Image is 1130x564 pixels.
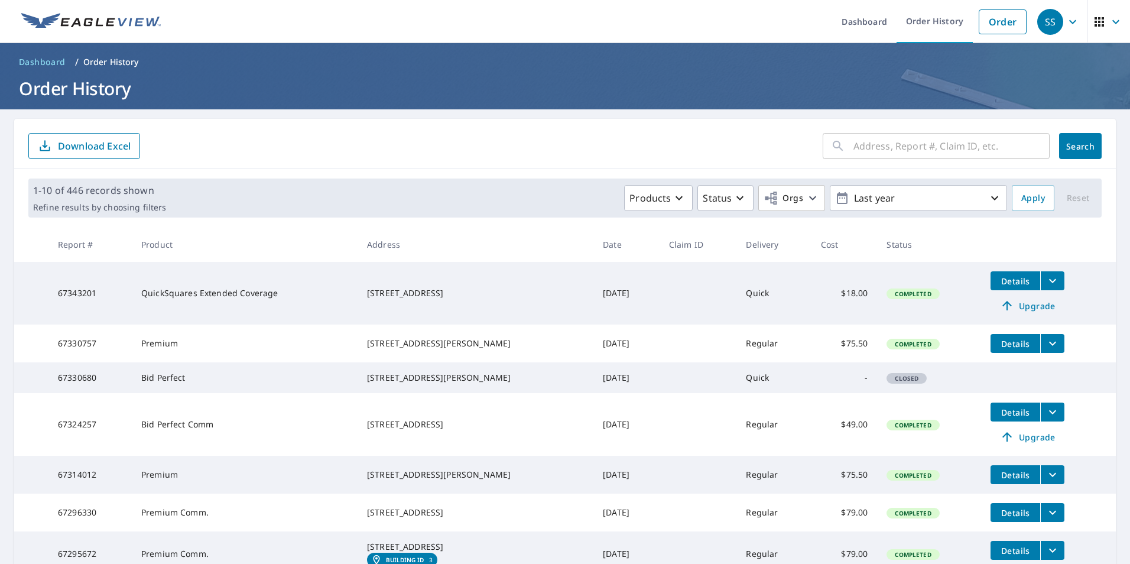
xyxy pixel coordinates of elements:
p: Products [629,191,671,205]
button: Orgs [758,185,825,211]
button: Last year [830,185,1007,211]
button: detailsBtn-67343201 [991,271,1040,290]
button: filesDropdownBtn-67295672 [1040,541,1064,560]
th: Claim ID [660,227,737,262]
td: 67330680 [48,362,132,393]
button: filesDropdownBtn-67296330 [1040,503,1064,522]
button: Status [697,185,754,211]
td: $75.50 [811,325,878,362]
td: Quick [736,362,811,393]
td: 67296330 [48,494,132,531]
nav: breadcrumb [14,53,1116,72]
span: Details [998,507,1033,518]
button: filesDropdownBtn-67314012 [1040,465,1064,484]
p: Last year [849,188,988,209]
button: Apply [1012,185,1054,211]
li: / [75,55,79,69]
div: [STREET_ADDRESS] [367,507,584,518]
td: 67330757 [48,325,132,362]
td: Regular [736,325,811,362]
td: Bid Perfect [132,362,358,393]
p: Order History [83,56,139,68]
td: [DATE] [593,262,660,325]
th: Status [877,227,981,262]
td: Regular [736,494,811,531]
td: $75.50 [811,456,878,494]
button: detailsBtn-67314012 [991,465,1040,484]
td: [DATE] [593,494,660,531]
td: 67314012 [48,456,132,494]
td: [DATE] [593,325,660,362]
p: Refine results by choosing filters [33,202,166,213]
input: Address, Report #, Claim ID, etc. [853,129,1050,163]
span: Completed [888,471,938,479]
td: Bid Perfect Comm [132,393,358,456]
span: Details [998,469,1033,481]
th: Cost [811,227,878,262]
div: [STREET_ADDRESS][PERSON_NAME] [367,469,584,481]
span: Details [998,275,1033,287]
span: Orgs [764,191,803,206]
th: Date [593,227,660,262]
span: Details [998,338,1033,349]
button: filesDropdownBtn-67324257 [1040,403,1064,422]
div: [STREET_ADDRESS] [367,419,584,430]
span: Completed [888,509,938,517]
td: Quick [736,262,811,325]
button: filesDropdownBtn-67343201 [1040,271,1064,290]
p: Status [703,191,732,205]
span: Completed [888,550,938,559]
th: Delivery [736,227,811,262]
span: Dashboard [19,56,66,68]
div: [STREET_ADDRESS][PERSON_NAME] [367,372,584,384]
span: Upgrade [998,430,1057,444]
th: Address [358,227,593,262]
a: Dashboard [14,53,70,72]
span: Closed [888,374,926,383]
a: Upgrade [991,427,1064,446]
span: Details [998,407,1033,418]
div: [STREET_ADDRESS] [367,287,584,299]
img: EV Logo [21,13,161,31]
td: QuickSquares Extended Coverage [132,262,358,325]
p: Download Excel [58,140,131,153]
td: $79.00 [811,494,878,531]
button: Download Excel [28,133,140,159]
button: detailsBtn-67296330 [991,503,1040,522]
th: Report # [48,227,132,262]
div: SS [1037,9,1063,35]
button: detailsBtn-67324257 [991,403,1040,422]
span: Search [1069,141,1092,152]
span: Upgrade [998,299,1057,313]
td: [DATE] [593,362,660,393]
button: detailsBtn-67295672 [991,541,1040,560]
span: Details [998,545,1033,556]
button: detailsBtn-67330757 [991,334,1040,353]
button: Search [1059,133,1102,159]
p: 1-10 of 446 records shown [33,183,166,197]
td: [DATE] [593,456,660,494]
td: 67324257 [48,393,132,456]
em: Building ID [386,556,424,563]
div: [STREET_ADDRESS][PERSON_NAME] [367,338,584,349]
span: Completed [888,421,938,429]
td: - [811,362,878,393]
button: filesDropdownBtn-67330757 [1040,334,1064,353]
td: [DATE] [593,393,660,456]
span: Completed [888,290,938,298]
th: Product [132,227,358,262]
td: Regular [736,393,811,456]
a: Order [979,9,1027,34]
td: Premium Comm. [132,494,358,531]
a: Upgrade [991,296,1064,315]
div: [STREET_ADDRESS] [367,541,584,553]
td: Premium [132,325,358,362]
span: Completed [888,340,938,348]
td: $49.00 [811,393,878,456]
td: Premium [132,456,358,494]
button: Products [624,185,693,211]
td: Regular [736,456,811,494]
td: $18.00 [811,262,878,325]
td: 67343201 [48,262,132,325]
span: Apply [1021,191,1045,206]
